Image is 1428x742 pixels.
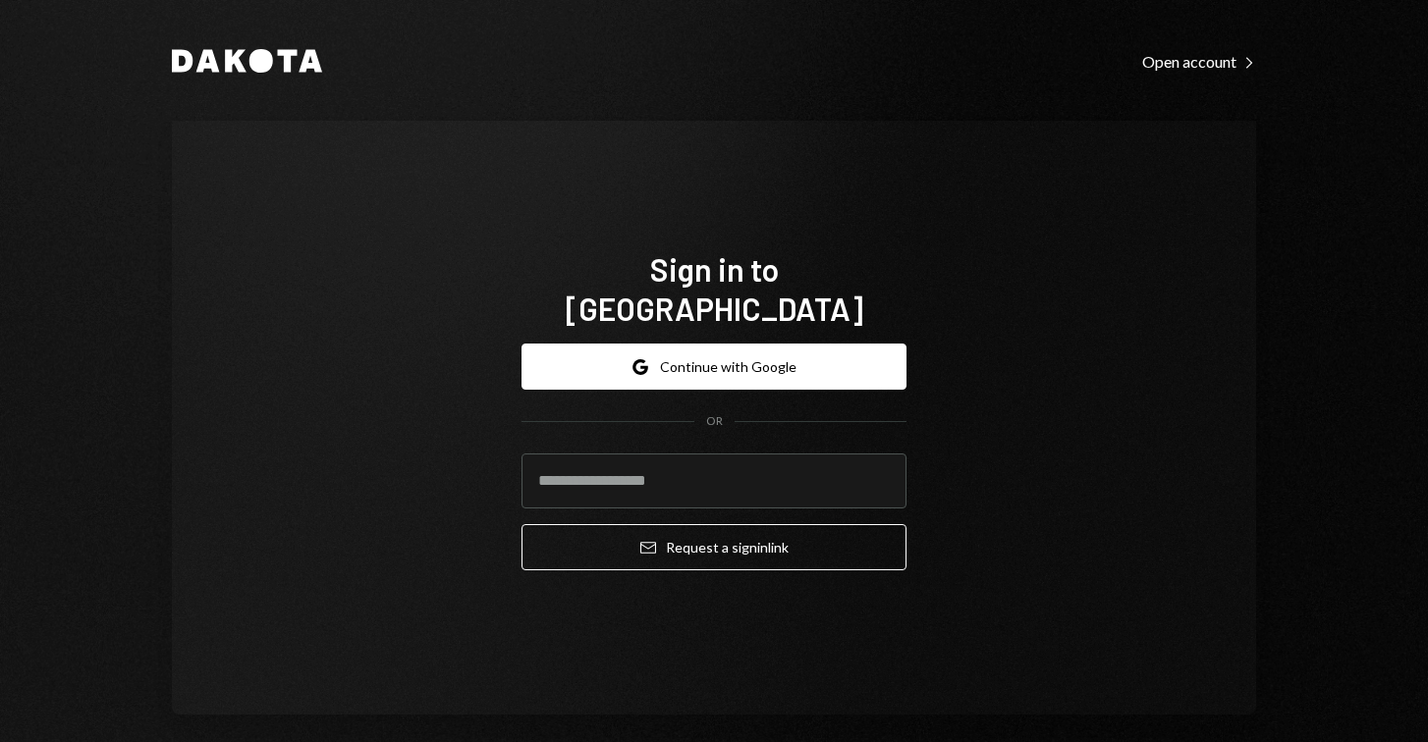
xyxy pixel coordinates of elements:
button: Continue with Google [522,344,906,390]
div: Open account [1142,52,1256,72]
h1: Sign in to [GEOGRAPHIC_DATA] [522,249,906,328]
div: OR [706,413,723,430]
a: Open account [1142,50,1256,72]
button: Request a signinlink [522,524,906,570]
